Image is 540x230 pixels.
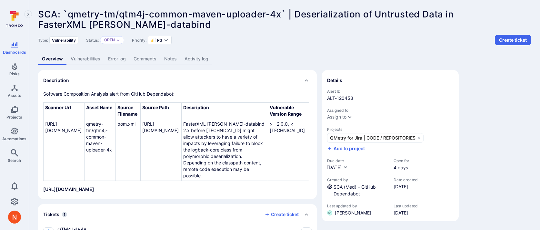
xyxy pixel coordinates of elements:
a: QMetry for Jira | CODE / REPOSITORIES [327,133,424,143]
span: Type: [38,38,48,43]
td: >= 2.0.0, < [TECHNICAL_ID] [268,119,309,181]
h2: Details [327,77,342,84]
span: Date created [394,177,418,182]
th: Description [181,103,268,119]
span: Last updated [394,204,418,208]
button: Create ticket [495,35,531,45]
button: Expand navigation menu [24,10,32,18]
div: Due date field [327,158,387,171]
span: Priority: [132,38,146,43]
span: Risks [9,71,20,76]
button: Assign to [327,114,346,120]
td: FasterXML [PERSON_NAME]-databind 2.x before [TECHNICAL_ID] might allow attackers to have a variet... [181,119,268,181]
span: Last updated by [327,204,387,208]
a: Error log [104,53,130,65]
a: [URL][DOMAIN_NAME] [142,121,179,133]
span: Dashboards [3,50,26,55]
div: Collapse [38,204,317,225]
span: [DATE] [394,183,418,190]
button: Expand dropdown [164,37,169,43]
button: [DATE] [327,164,348,171]
span: Status: [86,38,99,43]
button: Expand dropdown [347,114,352,120]
span: ALT-120453 [327,95,454,101]
span: Automations [2,136,26,141]
span: Projects [6,115,22,120]
span: Due date [327,158,387,163]
span: 4 days [394,164,409,171]
a: Activity log [181,53,212,65]
span: Projects [327,127,454,132]
span: Assets [8,93,21,98]
span: Open for [394,158,409,163]
div: Vulnerability [49,37,78,44]
span: 1 [62,212,67,217]
i: Expand navigation menu [26,12,30,17]
span: [PERSON_NAME] [335,210,371,216]
span: FasterXML [PERSON_NAME]-databind [38,19,211,30]
span: Search [8,158,21,163]
a: [URL][DOMAIN_NAME] [45,121,82,133]
span: Assigned to [327,108,454,113]
a: Vulnerabilities [67,53,104,65]
h2: Tickets [43,211,59,218]
div: Collapse description [38,70,317,91]
th: Source Filename [115,103,140,119]
span: [DATE] [394,210,418,216]
th: Asset Name [84,103,115,119]
span: Alert ID [327,89,454,94]
a: Comments [130,53,160,65]
div: Kacper Nowak [327,210,332,215]
span: P3 [157,38,162,43]
a: Notes [160,53,181,65]
section: details card [322,70,459,221]
th: Scanner Url [44,103,85,119]
button: Add to project [327,145,365,152]
a: Overview [38,53,67,65]
button: Open [104,37,115,43]
div: Neeren Patki [8,211,21,224]
div: Alert tabs [38,53,531,65]
th: Vulnerable Version Range [268,103,309,119]
td: pom.xml [115,119,140,181]
button: Create ticket [265,212,299,217]
a: [URL][DOMAIN_NAME] [43,186,94,192]
span: [DATE] [327,164,342,170]
span: QMetry for Jira | CODE / REPOSITORIES [330,135,415,141]
p: Software Composition Analysis alert from GitHub Dependabot: [43,91,312,97]
a: SCA (Med) – GitHub Dependabot [334,184,376,196]
button: P3 [151,37,162,43]
h2: Description [43,77,69,84]
span: Created by [327,177,387,182]
img: ACg8ocIprwjrgDQnDsNSk9Ghn5p5-B8DpAKWoJ5Gi9syOE4K59tr4Q=s96-c [8,211,21,224]
td: qmetry-tm/qtm4j-common-maven-uploader-4x [84,119,115,181]
button: Expand dropdown [116,38,120,42]
th: Source Path [140,103,181,119]
span: SCA: `qmetry-tm/qtm4j-common-maven-uploader-4x` | Deserialization of Untrusted Data in [38,9,454,20]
